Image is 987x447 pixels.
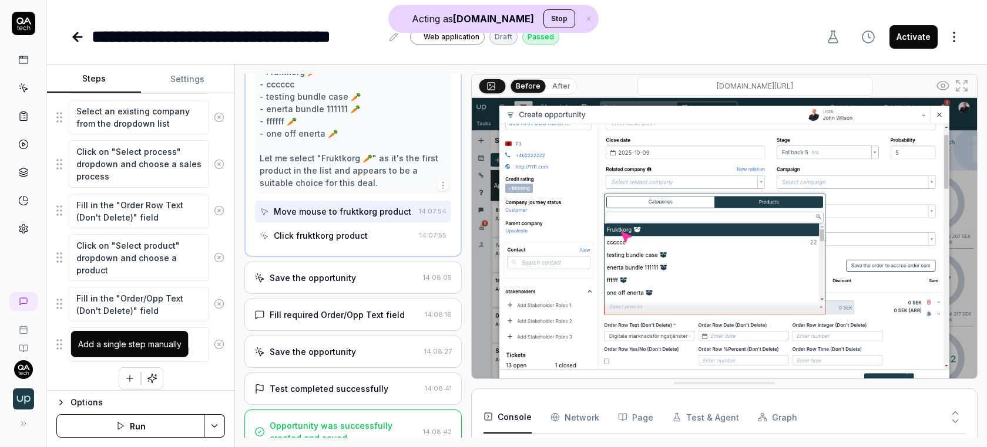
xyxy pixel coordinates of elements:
button: Upsales Logo [5,379,42,412]
img: Screenshot [472,98,977,414]
button: Graph [758,401,797,434]
button: Move mouse to fruktkorg product14:07:54 [255,201,451,222]
button: Remove step [209,153,229,176]
time: 14:08:42 [423,428,452,436]
a: Book a call with us [5,316,42,334]
div: Move mouse to fruktkorg product [274,205,411,218]
div: Test completed successfully [270,382,388,395]
span: Web application [424,32,479,42]
time: 14:08:41 [425,384,452,392]
button: Remove step [209,333,229,356]
button: Console [484,401,532,434]
div: Suggestions [56,140,225,188]
button: Settings [141,65,235,93]
button: Steps [47,65,141,93]
time: 14:08:27 [424,347,452,355]
button: Page [618,401,653,434]
button: After [548,80,575,93]
a: New conversation [9,292,38,311]
div: Passed [522,29,559,45]
img: Upsales Logo [13,388,34,409]
a: Web application [410,29,485,45]
div: Opportunity was successfully created and saved. [270,419,418,444]
div: Suggestions [56,193,225,229]
div: Suggestions [56,286,225,322]
div: Save the opportunity [270,346,356,358]
time: 14:07:55 [419,231,446,239]
button: Stop [543,9,575,28]
img: 7ccf6c19-61ad-4a6c-8811-018b02a1b829.jpg [14,360,33,379]
button: Remove step [209,106,229,129]
button: Options [56,395,225,409]
button: Activate [889,25,938,49]
button: Remove step [209,199,229,222]
div: Draft [489,29,518,45]
time: 14:08:16 [425,310,452,319]
div: Save the opportunity [270,272,356,284]
button: Show all interative elements [934,76,952,95]
div: Options [70,395,225,409]
button: Before [511,79,545,92]
button: Test & Agent [672,401,739,434]
time: 14:08:05 [423,273,452,282]
a: Documentation [5,334,42,353]
button: Open in full screen [952,76,971,95]
button: Run [56,414,204,438]
div: Click fruktkorg product [274,229,368,242]
div: Suggestions [56,327,225,363]
button: Remove step [209,292,229,316]
button: View version history [854,25,882,49]
div: Fill required Order/Opp Text field [270,309,405,321]
div: Suggestions [56,99,225,135]
time: 14:07:54 [419,207,446,215]
button: Click fruktkorg product14:07:55 [255,225,451,246]
button: Remove step [209,246,229,269]
div: Suggestions [56,233,225,282]
button: Network [550,401,599,434]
